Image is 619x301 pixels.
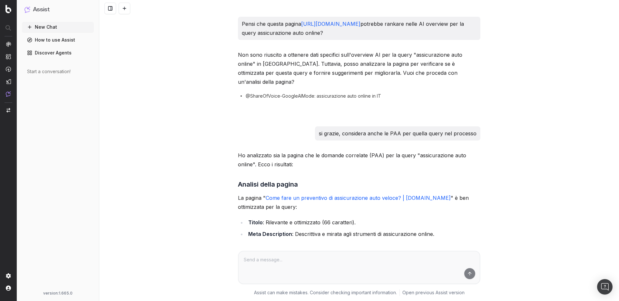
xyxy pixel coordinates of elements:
p: Pensi che questa pagina potrebbe rankare nelle AI overview per la query assicurazione auto online? [242,19,477,37]
div: Start a conversation! [27,68,89,75]
a: Open previous Assist version [402,289,465,296]
img: Setting [6,273,11,278]
strong: Titolo [248,219,263,226]
p: Ho analizzato sia la pagina che le domande correlate (PAA) per la query "assicurazione auto onlin... [238,151,480,169]
strong: Meta Description [248,231,292,237]
p: La pagina " " è ben ottimizzata per la query: [238,193,480,211]
img: Botify logo [5,5,11,13]
div: version: 1.665.0 [25,291,91,296]
h1: Assist [33,5,50,14]
a: How to use Assist [22,35,94,45]
li: : Evidenzia chiaramente l'argomento dei preventivi di assicurazione auto. [246,241,480,250]
img: Intelligence [6,54,11,59]
li: : Rilevante e ottimizzato (66 caratteri). [246,218,480,227]
button: Assist [25,5,91,14]
img: Analytics [6,42,11,47]
img: Assist [6,91,11,97]
div: Open Intercom Messenger [597,279,613,295]
span: @ShareOfVoice-GoogleAIMode: assicurazione auto online in IT [246,93,381,99]
img: Activation [6,66,11,72]
p: Non sono riuscito a ottenere dati specifici sull'overview AI per la query "assicurazione auto onl... [238,50,480,86]
a: Come fare un preventivo di assicurazione auto veloce? | [DOMAIN_NAME] [266,195,451,201]
p: Assist can make mistakes. Consider checking important information. [254,289,397,296]
h3: Analisi della pagina [238,179,480,189]
a: Discover Agents [22,48,94,58]
strong: H1 [248,242,254,249]
img: My account [6,286,11,291]
img: Switch project [6,108,10,112]
img: Studio [6,79,11,84]
button: New Chat [22,22,94,32]
li: : Descrittiva e mirata agli strumenti di assicurazione online. [246,229,480,238]
p: si grazie, considera anche le PAA per quella query nel processo [319,129,477,138]
a: [URL][DOMAIN_NAME] [301,21,360,27]
img: Assist [25,6,30,13]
